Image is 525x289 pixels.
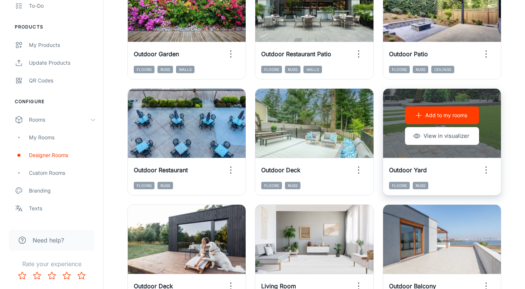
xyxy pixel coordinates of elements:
[134,66,154,73] span: Floors
[405,127,479,145] button: View in visualizer
[29,151,96,159] div: Designer Rooms
[29,2,96,10] div: To-do
[303,66,322,73] span: Walls
[389,50,428,58] h6: Outdoor Patio
[29,76,96,85] div: QR Codes
[157,182,173,189] span: Rugs
[29,41,96,49] div: My Products
[285,66,300,73] span: Rugs
[6,259,97,268] p: Rate your experience
[389,66,410,73] span: Floors
[157,66,173,73] span: Rugs
[431,66,454,73] span: Ceilings
[425,111,467,119] p: Add to my rooms
[134,166,188,174] h6: Outdoor Restaurant
[176,66,195,73] span: Walls
[261,166,300,174] h6: Outdoor Deck
[413,182,428,189] span: Rugs
[59,268,74,283] button: Rate 4 star
[413,66,428,73] span: Rugs
[261,50,331,58] h6: Outdoor Restaurant Patio
[29,59,96,67] div: Update Products
[134,50,179,58] h6: Outdoor Garden
[29,187,96,195] div: Branding
[29,169,96,177] div: Custom Rooms
[29,133,96,142] div: My Rooms
[29,204,96,212] div: Texts
[29,116,90,124] div: Rooms
[405,106,479,124] button: Add to my rooms
[389,182,410,189] span: Floors
[74,268,89,283] button: Rate 5 star
[33,236,64,245] span: Need help?
[30,268,44,283] button: Rate 2 star
[44,268,59,283] button: Rate 3 star
[285,182,300,189] span: Rugs
[134,182,154,189] span: Floors
[261,66,282,73] span: Floors
[261,182,282,189] span: Floors
[15,268,30,283] button: Rate 1 star
[389,166,427,174] h6: Outdoor Yard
